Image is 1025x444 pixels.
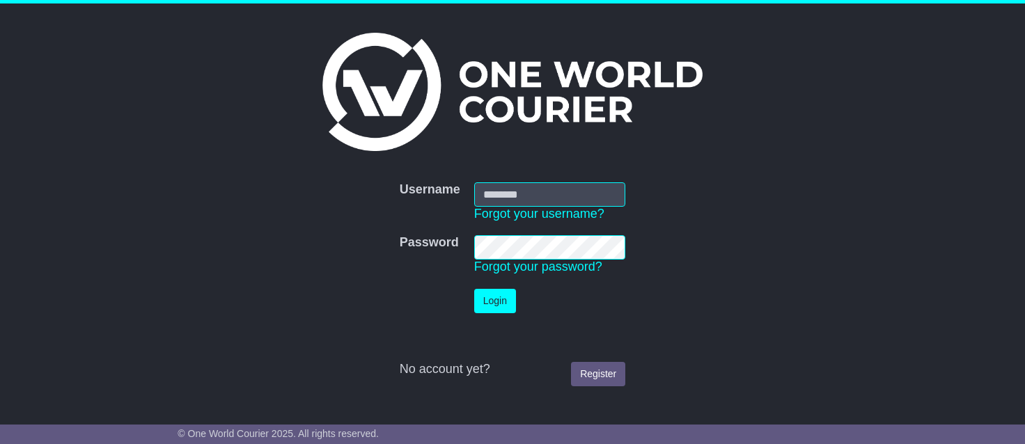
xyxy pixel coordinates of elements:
[400,362,626,377] div: No account yet?
[571,362,625,386] a: Register
[178,428,379,439] span: © One World Courier 2025. All rights reserved.
[474,260,602,273] a: Forgot your password?
[474,207,604,221] a: Forgot your username?
[400,235,459,251] label: Password
[400,182,460,198] label: Username
[474,289,516,313] button: Login
[322,33,703,151] img: One World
